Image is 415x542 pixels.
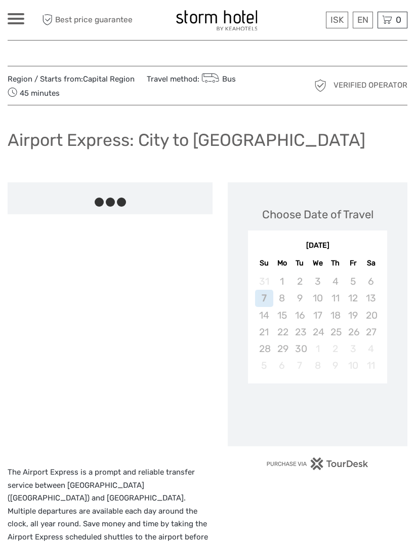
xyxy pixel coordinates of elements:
[309,290,326,306] div: Not available Wednesday, September 10th, 2025
[291,290,309,306] div: Not available Tuesday, September 9th, 2025
[334,80,407,91] span: Verified Operator
[291,324,309,340] div: Not available Tuesday, September 23rd, 2025
[362,273,380,290] div: Not available Saturday, September 6th, 2025
[273,273,291,290] div: Not available Monday, September 1st, 2025
[326,256,344,270] div: Th
[344,324,362,340] div: Not available Friday, September 26th, 2025
[199,74,236,84] a: Bus
[273,307,291,324] div: Not available Monday, September 15th, 2025
[314,409,321,416] div: Loading...
[273,256,291,270] div: Mo
[309,256,326,270] div: We
[326,357,344,374] div: Not available Thursday, October 9th, 2025
[255,256,273,270] div: Su
[255,307,273,324] div: Not available Sunday, September 14th, 2025
[326,340,344,357] div: Not available Thursday, October 2nd, 2025
[255,357,273,374] div: Not available Sunday, October 5th, 2025
[344,290,362,306] div: Not available Friday, September 12th, 2025
[326,324,344,340] div: Not available Thursday, September 25th, 2025
[291,256,309,270] div: Tu
[326,307,344,324] div: Not available Thursday, September 18th, 2025
[8,86,60,100] span: 45 minutes
[273,340,291,357] div: Not available Monday, September 29th, 2025
[344,307,362,324] div: Not available Friday, September 19th, 2025
[291,340,309,357] div: Not available Tuesday, September 30th, 2025
[344,273,362,290] div: Not available Friday, September 5th, 2025
[326,290,344,306] div: Not available Thursday, September 11th, 2025
[262,207,373,222] div: Choose Date of Travel
[255,324,273,340] div: Not available Sunday, September 21st, 2025
[39,12,133,28] span: Best price guarantee
[266,457,369,470] img: PurchaseViaTourDesk.png
[255,273,273,290] div: Not available Sunday, August 31st, 2025
[83,74,135,84] a: Capital Region
[176,10,257,30] img: 100-ccb843ef-9ccf-4a27-8048-e049ba035d15_logo_small.jpg
[344,357,362,374] div: Not available Friday, October 10th, 2025
[344,256,362,270] div: Fr
[255,340,273,357] div: Not available Sunday, September 28th, 2025
[362,307,380,324] div: Not available Saturday, September 20th, 2025
[362,340,380,357] div: Not available Saturday, October 4th, 2025
[248,241,387,251] div: [DATE]
[147,71,236,86] span: Travel method:
[326,273,344,290] div: Not available Thursday, September 4th, 2025
[8,74,135,85] span: Region / Starts from:
[309,307,326,324] div: Not available Wednesday, September 17th, 2025
[309,324,326,340] div: Not available Wednesday, September 24th, 2025
[362,290,380,306] div: Not available Saturday, September 13th, 2025
[309,340,326,357] div: Not available Wednesday, October 1st, 2025
[362,256,380,270] div: Sa
[344,340,362,357] div: Not available Friday, October 3rd, 2025
[362,324,380,340] div: Not available Saturday, September 27th, 2025
[273,324,291,340] div: Not available Monday, September 22nd, 2025
[291,273,309,290] div: Not available Tuesday, September 2nd, 2025
[273,290,291,306] div: Not available Monday, September 8th, 2025
[330,15,344,25] span: ISK
[273,357,291,374] div: Not available Monday, October 6th, 2025
[309,357,326,374] div: Not available Wednesday, October 8th, 2025
[251,273,384,374] div: month 2025-09
[312,78,328,94] img: verified_operator_grey_128.png
[362,357,380,374] div: Not available Saturday, October 11th, 2025
[394,15,403,25] span: 0
[8,130,365,150] h1: Airport Express: City to [GEOGRAPHIC_DATA]
[353,12,373,28] div: EN
[291,307,309,324] div: Not available Tuesday, September 16th, 2025
[291,357,309,374] div: Not available Tuesday, October 7th, 2025
[255,290,273,306] div: Not available Sunday, September 7th, 2025
[309,273,326,290] div: Not available Wednesday, September 3rd, 2025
